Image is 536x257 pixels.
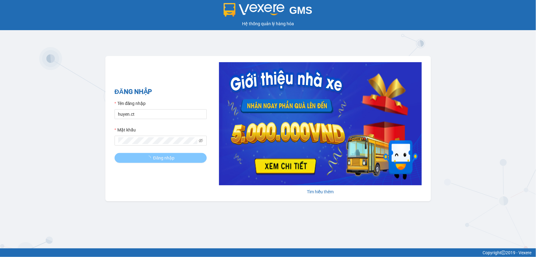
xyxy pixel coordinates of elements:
h2: ĐĂNG NHẬP [115,87,207,97]
a: GMS [224,9,312,14]
span: eye-invisible [199,139,203,143]
span: Đăng nhập [153,155,175,161]
input: Mật khẩu [118,137,198,144]
div: Tìm hiểu thêm [219,188,422,195]
span: loading [147,156,153,160]
span: copyright [501,251,506,255]
label: Mật khẩu [115,126,136,133]
img: logo 2 [224,3,284,17]
div: Copyright 2019 - Vexere [5,249,531,256]
img: banner-0 [219,62,422,185]
span: GMS [289,5,312,16]
div: Hệ thống quản lý hàng hóa [2,20,534,27]
label: Tên đăng nhập [115,100,146,107]
input: Tên đăng nhập [115,109,207,119]
button: Đăng nhập [115,153,207,163]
